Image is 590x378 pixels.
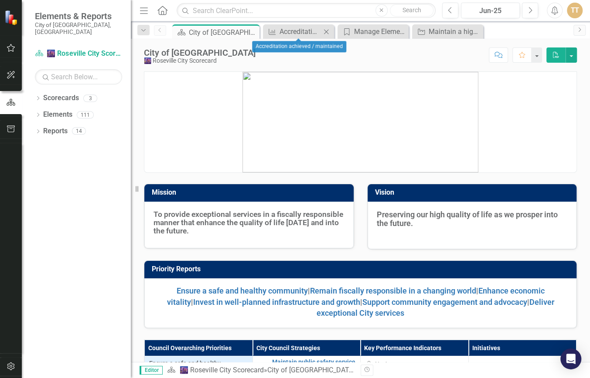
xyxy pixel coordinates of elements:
[377,210,558,228] span: Preserving our high quality of life as we prosper into the future.
[402,7,421,13] span: Search
[461,3,520,18] button: Jun-25
[35,49,122,59] a: 🌆 Roseville City Scorecard
[144,57,256,64] div: 🌆 Roseville City Scorecard
[153,210,343,236] strong: To provide exceptional services in a fiscally responsible manner that enhance the quality of life...
[72,128,86,135] div: 14
[193,297,360,307] a: Invest in well-planned infrastructure and growth
[375,189,573,196] h3: Vision
[362,297,527,307] a: Support community engagement and advocacy
[317,297,554,318] a: Deliver exceptional City services
[77,111,94,118] div: 111
[354,26,406,37] div: Manage Elements
[265,26,321,37] a: Accreditation achieved / maintained
[35,69,122,84] input: Search Below...
[167,286,545,307] a: Enhance economic vitality
[177,286,308,295] a: Ensure a safe and healthy community
[152,265,572,273] h3: Priority Reports
[414,26,481,37] a: Maintain a high level of quality in our work
[167,286,554,317] strong: | | | | |
[43,126,68,136] a: Reports
[560,348,581,369] div: Open Intercom Messenger
[167,365,354,375] div: »
[35,11,122,21] span: Elements & Reports
[340,26,406,37] a: Manage Elements
[189,27,257,38] div: City of [GEOGRAPHIC_DATA]
[179,366,263,374] a: 🌆 Roseville City Scorecard
[310,286,476,295] a: Remain fiscally responsible in a changing world
[43,110,72,120] a: Elements
[83,94,97,102] div: 3
[375,360,403,368] div: No Access
[144,48,256,57] div: City of [GEOGRAPHIC_DATA]
[35,21,122,36] small: City of [GEOGRAPHIC_DATA], [GEOGRAPHIC_DATA]
[267,366,355,374] div: City of [GEOGRAPHIC_DATA]
[390,4,433,17] button: Search
[464,6,517,16] div: Jun-25
[429,26,481,37] div: Maintain a high level of quality in our work
[4,10,20,25] img: ClearPoint Strategy
[152,189,349,196] h3: Mission
[177,3,436,18] input: Search ClearPoint...
[149,359,248,376] span: Ensure a safe and healthy community
[140,366,163,375] span: Editor
[43,93,79,103] a: Scorecards
[567,3,583,18] button: TT
[252,41,346,53] div: Accreditation achieved / maintained
[280,26,321,37] div: Accreditation achieved / maintained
